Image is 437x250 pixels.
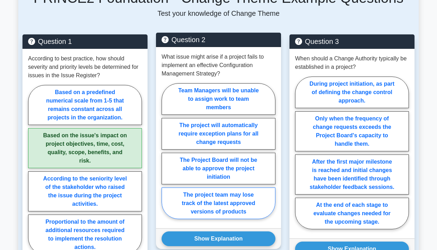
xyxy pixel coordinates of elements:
[295,111,409,151] label: Only when the frequency of change requests exceeds the Project Board's capacity to handle them.
[162,118,275,150] label: The project will automatically require exception plans for all change requests
[28,128,142,168] label: Based on the issue's impact on project objectives, time, cost, quality, scope, benefits, and risk.
[162,83,275,115] label: Team Managers will be unable to assign work to team members
[28,85,142,125] label: Based on a predefined numerical scale from 1-5 that remains constant across all projects in the o...
[295,54,409,71] p: When should a Change Authority typically be established in a project?
[295,154,409,195] label: After the first major milestone is reached and initial changes have been identified through stake...
[162,187,275,219] label: The project team may lose track of the latest approved versions of products
[28,171,142,211] label: According to the seniority level of the stakeholder who raised the issue during the project activ...
[162,153,275,184] label: The Project Board will not be able to approve the project initiation
[162,35,275,44] h5: Question 2
[295,37,409,46] h5: Question 3
[295,77,409,108] label: During project initiation, as part of defining the change control approach.
[22,9,415,18] p: Test your knowledge of Change Theme
[28,37,142,46] h5: Question 1
[28,54,142,80] p: According to best practice, how should severity and priority levels be determined for issues in t...
[162,53,275,78] p: What issue might arise if a project fails to implement an effective Configuration Management Stra...
[162,231,275,246] button: Show Explanation
[295,198,409,229] label: At the end of each stage to evaluate changes needed for the upcoming stage.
